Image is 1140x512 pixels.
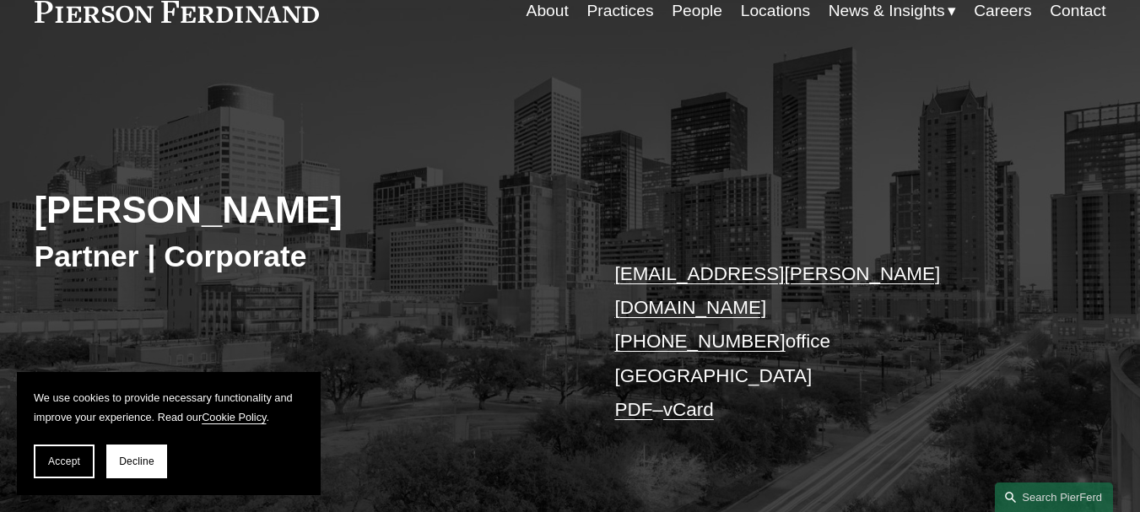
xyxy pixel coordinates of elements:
[119,455,154,467] span: Decline
[35,239,570,276] h3: Partner | Corporate
[614,331,785,352] a: [PHONE_NUMBER]
[35,188,570,233] h2: [PERSON_NAME]
[614,257,1061,428] p: office [GEOGRAPHIC_DATA] –
[202,411,266,423] a: Cookie Policy
[106,445,167,478] button: Decline
[995,482,1113,512] a: Search this site
[663,399,714,420] a: vCard
[34,389,304,428] p: We use cookies to provide necessary functionality and improve your experience. Read our .
[17,372,321,495] section: Cookie banner
[614,263,940,318] a: [EMAIL_ADDRESS][PERSON_NAME][DOMAIN_NAME]
[48,455,80,467] span: Accept
[614,399,652,420] a: PDF
[34,445,95,478] button: Accept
